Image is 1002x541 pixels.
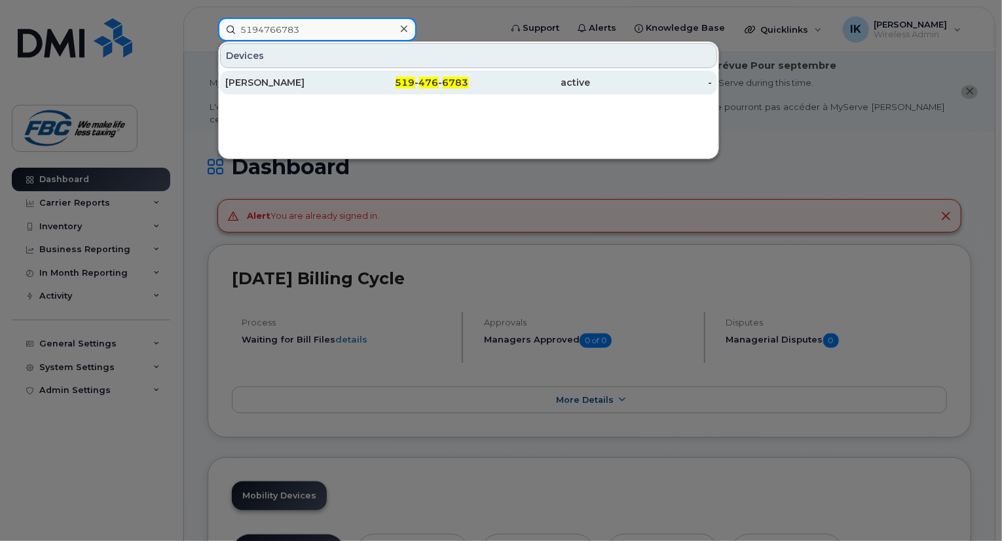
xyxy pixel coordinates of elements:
div: Devices [220,43,717,68]
div: - [590,76,712,89]
span: 476 [419,77,439,88]
span: 519 [396,77,415,88]
span: 6783 [443,77,469,88]
div: [PERSON_NAME] [225,76,347,89]
a: [PERSON_NAME]519-476-6783active- [220,71,717,94]
div: active [469,76,591,89]
div: - - [347,76,469,89]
